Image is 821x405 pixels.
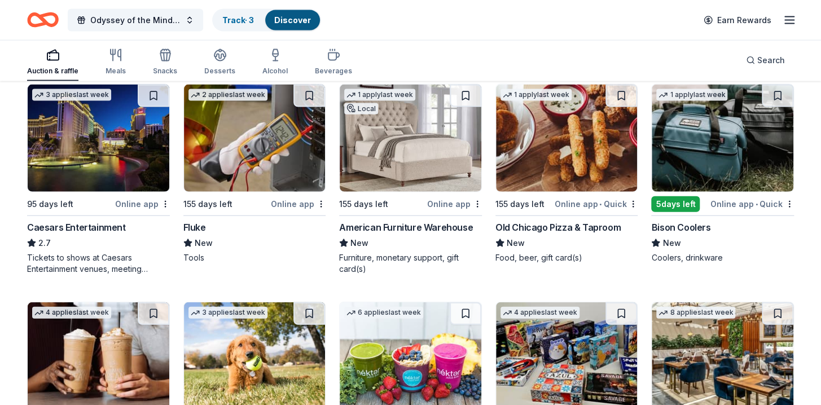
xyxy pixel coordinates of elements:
img: Image for Bison Coolers [652,85,793,192]
img: Image for Old Chicago Pizza & Taproom [496,85,638,192]
a: Image for Caesars Entertainment3 applieslast week95 days leftOnline appCaesars Entertainment2.7Ti... [27,84,170,275]
button: Odyssey of the Mind Golf Tournament Fundraiser [68,9,203,32]
div: Alcohol [262,67,288,76]
div: Bison Coolers [651,221,710,234]
a: Home [27,7,59,33]
a: Earn Rewards [697,10,778,30]
div: Online app [427,197,482,211]
div: 3 applies last week [188,307,267,319]
div: Online app Quick [554,197,638,211]
div: Old Chicago Pizza & Taproom [495,221,621,234]
div: 3 applies last week [32,89,111,101]
span: New [350,236,368,250]
div: Furniture, monetary support, gift card(s) [339,252,482,275]
span: Search [757,54,785,67]
div: Tickets to shows at Caesars Entertainment venues, meeting spaces, monetary support [27,252,170,275]
button: Meals [106,44,126,81]
span: New [507,236,525,250]
div: Caesars Entertainment [27,221,126,234]
div: Online app Quick [710,197,794,211]
div: 4 applies last week [500,307,579,319]
div: 1 apply last week [656,89,727,101]
img: Image for Caesars Entertainment [28,85,169,192]
span: • [599,200,602,209]
button: Beverages [315,44,352,81]
div: American Furniture Warehouse [339,221,473,234]
div: 155 days left [495,197,545,211]
div: Beverages [315,67,352,76]
div: Auction & raffle [27,67,78,76]
img: Image for Fluke [184,85,326,192]
a: Image for American Furniture Warehouse1 applylast weekLocal155 days leftOnline appAmerican Furnit... [339,84,482,275]
div: 155 days left [339,197,388,211]
div: 4 applies last week [32,307,111,319]
div: Meals [106,67,126,76]
a: Image for Bison Coolers1 applylast week5days leftOnline app•QuickBison CoolersNewCoolers, drinkware [651,84,794,263]
div: 1 apply last week [344,89,415,101]
div: Coolers, drinkware [651,252,794,263]
div: Online app [115,197,170,211]
img: Image for American Furniture Warehouse [340,85,481,192]
div: Food, beer, gift card(s) [495,252,638,263]
a: Track· 3 [222,15,254,25]
div: 8 applies last week [656,307,735,319]
div: Snacks [153,67,177,76]
div: Tools [183,252,326,263]
button: Auction & raffle [27,44,78,81]
button: Alcohol [262,44,288,81]
div: 155 days left [183,197,232,211]
div: Online app [271,197,326,211]
span: • [756,200,758,209]
div: 1 apply last week [500,89,572,101]
button: Search [737,49,794,72]
span: New [195,236,213,250]
div: Local [344,103,378,115]
span: 2.7 [38,236,51,250]
div: 95 days left [27,197,73,211]
div: 2 applies last week [188,89,267,101]
span: Odyssey of the Mind Golf Tournament Fundraiser [90,14,181,27]
a: Discover [274,15,311,25]
a: Image for Old Chicago Pizza & Taproom1 applylast week155 days leftOnline app•QuickOld Chicago Piz... [495,84,638,263]
a: Image for Fluke2 applieslast week155 days leftOnline appFlukeNewTools [183,84,326,263]
span: New [662,236,680,250]
div: Desserts [204,67,235,76]
div: 6 applies last week [344,307,423,319]
button: Snacks [153,44,177,81]
button: Track· 3Discover [212,9,321,32]
div: 5 days left [651,196,700,212]
button: Desserts [204,44,235,81]
div: Fluke [183,221,206,234]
